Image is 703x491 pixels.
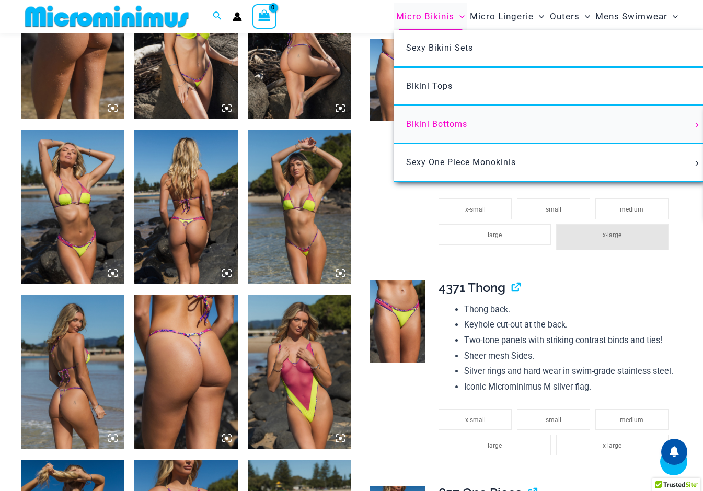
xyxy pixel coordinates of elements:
[464,379,674,395] li: Iconic Microminimus M silver flag.
[464,317,674,333] li: Keyhole cut-out at the back.
[252,4,276,28] a: View Shopping Cart, empty
[534,3,544,30] span: Menu Toggle
[603,442,621,449] span: x-large
[595,409,669,430] li: medium
[464,364,674,379] li: Silver rings and hard wear in swim-grade stainless steel.
[464,333,674,348] li: Two-tone panels with striking contrast binds and ties!
[439,409,512,430] li: x-small
[134,130,237,284] img: Coastal Bliss Leopard Sunset 3171 Tri Top 4371 Thong Bikini
[517,409,590,430] li: small
[556,224,669,250] li: x-large
[248,295,351,449] img: Coastal Bliss Leopard Sunset 827 One Piece Monokini
[370,39,425,121] img: Coastal Bliss Leopard Sunset 4275 Micro Bikini
[620,416,643,424] span: medium
[439,198,512,219] li: x-small
[439,280,505,295] span: 4371 Thong
[593,3,681,30] a: Mens SwimwearMenu ToggleMenu Toggle
[465,416,486,424] span: x-small
[692,123,703,128] span: Menu Toggle
[248,130,351,284] img: Coastal Bliss Leopard Sunset 3171 Tri Top 4275 Micro Bikini
[21,295,124,449] img: Coastal Bliss Leopard Sunset 3171 Tri Top 4275 Micro Bikini
[439,224,551,245] li: large
[21,130,124,284] img: Coastal Bliss Leopard Sunset 3171 Tri Top 4371 Thong Bikini
[470,3,534,30] span: Micro Lingerie
[233,12,242,21] a: Account icon link
[439,435,551,455] li: large
[464,348,674,364] li: Sheer mesh Sides.
[620,206,643,213] span: medium
[488,231,502,239] span: large
[603,231,621,239] span: x-large
[546,416,561,424] span: small
[134,295,237,449] img: Coastal Bliss Leopard Sunset 4275 Micro Bikini
[488,442,502,449] span: large
[580,3,590,30] span: Menu Toggle
[467,3,547,30] a: Micro LingerieMenu ToggleMenu Toggle
[546,206,561,213] span: small
[406,119,467,129] span: Bikini Bottoms
[396,3,454,30] span: Micro Bikinis
[370,280,425,363] img: Coastal Bliss Leopard Sunset Thong Bikini
[406,81,453,91] span: Bikini Tops
[595,3,667,30] span: Mens Swimwear
[595,198,669,219] li: medium
[547,3,593,30] a: OutersMenu ToggleMenu Toggle
[394,3,467,30] a: Micro BikinisMenu ToggleMenu Toggle
[406,43,473,53] span: Sexy Bikini Sets
[454,3,465,30] span: Menu Toggle
[213,10,222,23] a: Search icon link
[667,3,678,30] span: Menu Toggle
[692,161,703,166] span: Menu Toggle
[406,157,516,167] span: Sexy One Piece Monokinis
[465,206,486,213] span: x-small
[517,198,590,219] li: small
[392,2,682,31] nav: Site Navigation
[550,3,580,30] span: Outers
[556,435,669,455] li: x-large
[464,302,674,318] li: Thong back.
[21,5,193,28] img: MM SHOP LOGO FLAT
